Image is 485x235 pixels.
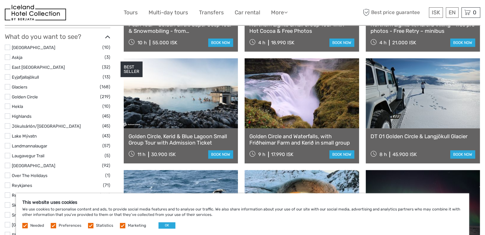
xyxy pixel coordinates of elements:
[199,8,224,17] a: Transfers
[152,40,177,46] div: 55.000 ISK
[12,114,32,119] a: Highlands
[450,39,475,47] a: book now
[371,21,475,34] a: Northern Lights w/Aurora Viking - free pro photos - Free Retry – minibus
[329,39,354,47] a: book now
[329,150,354,159] a: book now
[258,40,265,46] span: 4 h
[392,40,416,46] div: 21.000 ISK
[472,9,477,16] span: 0
[12,55,22,60] a: Askja
[137,152,145,157] span: 11 h
[271,152,293,157] div: 17.990 ISK
[12,65,65,70] a: East [GEOGRAPHIC_DATA]
[235,8,260,17] a: Car rental
[249,133,354,146] a: Golden Circle and Waterfalls, with Friðheimar Farm and Kerið in small group
[12,222,55,227] a: [GEOGRAPHIC_DATA]
[102,132,110,139] span: (43)
[129,133,233,146] a: Golden Circle, Kerid & Blue Lagoon Small Group Tour with Admission Ticket
[361,7,427,18] span: Best price guarantee
[12,163,55,168] a: [GEOGRAPHIC_DATA]
[102,162,110,169] span: (92)
[12,183,32,188] a: Reykjanes
[121,61,143,77] div: BEST SELLER
[105,172,110,179] span: (1)
[379,152,386,157] span: 8 h
[12,173,48,178] a: Over The Holidays
[105,152,110,159] span: (5)
[16,193,469,235] div: We use cookies to personalise content and ads, to provide social media features and to analyse ou...
[137,40,147,46] span: 10 h
[99,191,110,199] span: (108)
[59,223,81,228] label: Preferences
[12,94,38,99] a: Golden Circle
[371,133,475,139] a: DT 01 Golden Circle & Langjökull Glacier
[158,222,175,229] button: OK
[379,40,386,46] span: 4 h
[128,223,146,228] label: Marketing
[12,124,81,129] a: Jökulsárlón/[GEOGRAPHIC_DATA]
[129,21,233,34] a: Pearl Tour - Golden Circle Super Jeep Tour & Snowmobiling - from [GEOGRAPHIC_DATA]
[5,5,66,20] img: 481-8f989b07-3259-4bb0-90ed-3da368179bdc_logo_small.jpg
[100,93,110,100] span: (219)
[5,33,110,40] h3: What do you want to see?
[12,104,23,109] a: Hekla
[12,133,37,139] a: Lake Mývatn
[271,8,288,17] a: More
[102,44,110,51] span: (10)
[100,83,110,90] span: (168)
[102,63,110,71] span: (32)
[102,103,110,110] span: (10)
[96,223,113,228] label: Statistics
[12,45,55,50] a: [GEOGRAPHIC_DATA]
[12,193,39,198] a: Reykjavík City
[102,142,110,149] span: (57)
[258,152,265,157] span: 9 h
[9,11,72,16] p: We're away right now. Please check back later!
[446,7,459,18] div: EN
[12,212,36,217] a: Snæfellsnes
[392,152,416,157] div: 45.900 ISK
[450,150,475,159] a: book now
[208,39,233,47] a: book now
[208,150,233,159] a: book now
[151,152,176,157] div: 30.900 ISK
[103,182,110,189] span: (71)
[12,153,44,158] a: Laugavegur Trail
[105,53,110,61] span: (3)
[22,200,463,205] h5: This website uses cookies
[12,84,27,89] a: Glaciers
[12,203,30,208] a: Skaftafell
[102,112,110,120] span: (45)
[103,73,110,81] span: (13)
[30,223,44,228] label: Needed
[102,122,110,130] span: (45)
[73,10,81,18] button: Open LiveChat chat widget
[124,8,138,17] a: Tours
[249,21,354,34] a: Northern Lights Small Group Tour with Hot Cocoa & Free Photos
[271,40,294,46] div: 18.990 ISK
[12,143,47,148] a: Landmannalaugar
[12,75,39,80] a: Eyjafjallajökull
[149,8,188,17] a: Multi-day tours
[432,9,440,16] span: ISK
